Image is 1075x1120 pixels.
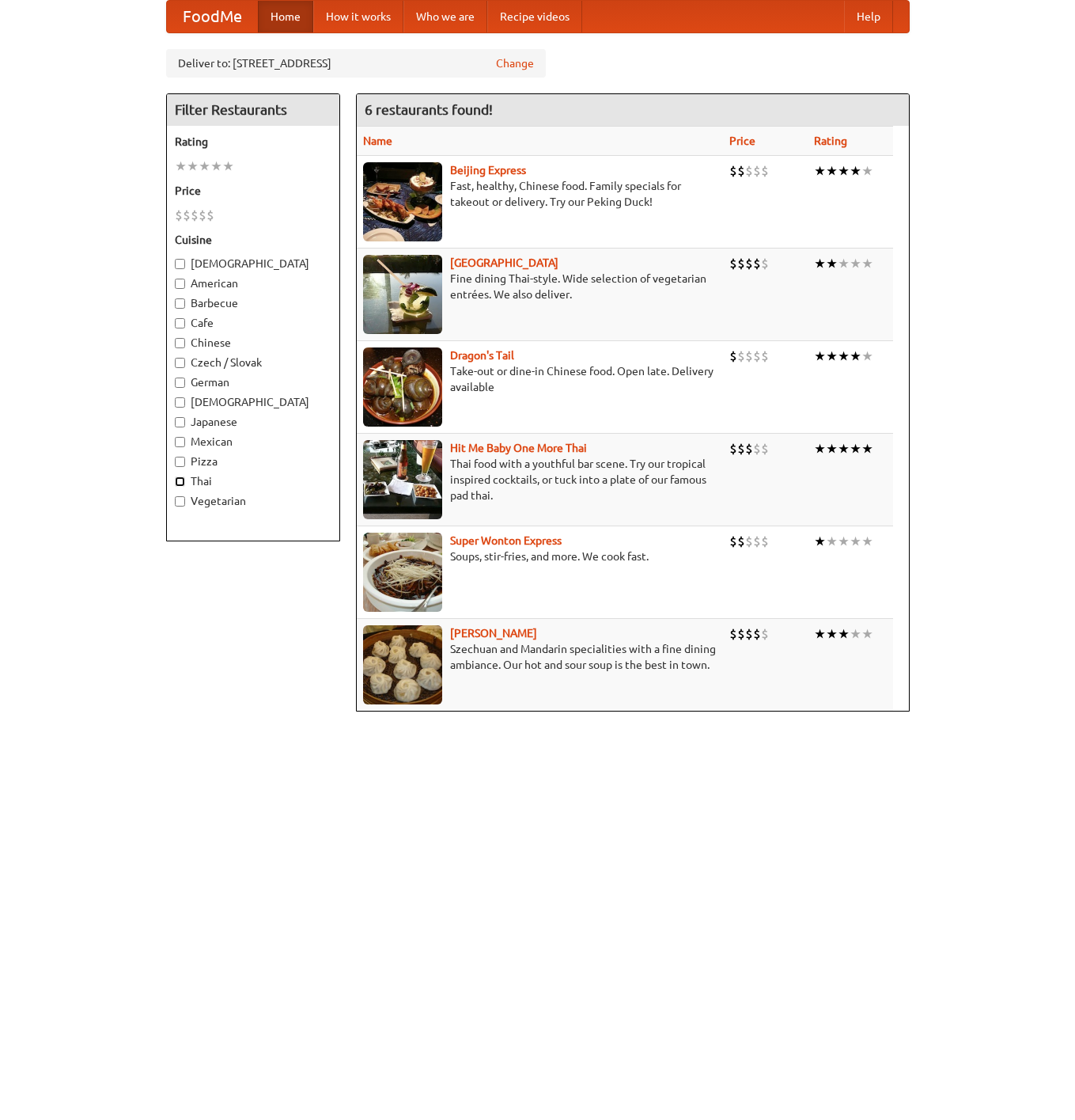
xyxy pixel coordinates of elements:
li: $ [745,162,753,180]
li: $ [729,347,737,365]
input: American [175,279,185,289]
li: $ [729,162,737,180]
li: $ [745,255,753,272]
li: ★ [838,347,850,365]
input: Vegetarian [175,496,185,507]
label: Barbecue [175,295,331,311]
h5: Cuisine [175,232,331,248]
input: German [175,378,185,388]
div: Deliver to: [STREET_ADDRESS] [166,49,546,78]
label: [DEMOGRAPHIC_DATA] [175,394,331,410]
p: Szechuan and Mandarin specialities with a fine dining ambiance. Our hot and sour soup is the best... [363,641,717,673]
li: $ [761,625,769,643]
a: Recipe videos [487,1,582,32]
a: Hit Me Baby One More Thai [450,442,587,454]
li: ★ [199,158,210,175]
li: ★ [826,255,838,272]
a: Super Wonton Express [450,534,562,547]
li: $ [729,533,737,550]
li: ★ [861,255,873,272]
a: Price [729,135,755,147]
input: Pizza [175,457,185,467]
li: $ [753,625,761,643]
a: Beijing Express [450,164,526,177]
label: [DEMOGRAPHIC_DATA] [175,256,331,271]
p: Take-out or dine-in Chinese food. Open late. Delivery available [363,363,717,395]
label: Thai [175,473,331,489]
li: $ [737,162,745,180]
input: [DEMOGRAPHIC_DATA] [175,259,185,269]
li: ★ [210,158,222,175]
li: ★ [850,440,861,457]
input: Mexican [175,437,185,447]
li: $ [745,625,753,643]
li: ★ [850,255,861,272]
img: beijing.jpg [363,162,442,241]
li: $ [206,207,214,224]
li: ★ [861,625,873,643]
li: ★ [814,625,826,643]
input: Czech / Slovak [175,358,185,368]
label: American [175,275,331,291]
li: ★ [814,255,826,272]
li: ★ [850,533,861,550]
a: Name [363,135,392,147]
li: $ [753,347,761,365]
label: Vegetarian [175,493,331,509]
li: ★ [814,440,826,457]
li: $ [737,533,745,550]
p: Thai food with a youthful bar scene. Try our tropical inspired cocktails, or tuck into a plate of... [363,456,717,503]
a: Home [258,1,313,32]
li: ★ [850,347,861,365]
a: Help [844,1,893,32]
input: Japanese [175,417,185,427]
img: dragon.jpg [363,347,442,427]
p: Soups, stir-fries, and more. We cook fast. [363,549,717,564]
a: [PERSON_NAME] [450,627,537,640]
li: $ [753,533,761,550]
li: $ [183,207,191,224]
label: Czech / Slovak [175,355,331,370]
li: ★ [838,625,850,643]
li: ★ [850,625,861,643]
li: ★ [838,533,850,550]
li: ★ [814,162,826,180]
li: ★ [826,533,838,550]
li: $ [761,347,769,365]
li: $ [737,625,745,643]
li: $ [729,625,737,643]
label: German [175,374,331,390]
li: ★ [814,347,826,365]
li: $ [199,207,206,224]
input: Thai [175,476,185,487]
li: ★ [814,533,826,550]
a: Who we are [403,1,487,32]
label: Cafe [175,315,331,331]
p: Fast, healthy, Chinese food. Family specials for takeout or delivery. Try our Peking Duck! [363,178,717,210]
li: ★ [826,440,838,457]
li: ★ [826,162,838,180]
li: ★ [838,440,850,457]
li: ★ [838,162,850,180]
input: Cafe [175,318,185,328]
li: $ [761,162,769,180]
label: Chinese [175,335,331,351]
input: [DEMOGRAPHIC_DATA] [175,397,185,408]
a: Dragon's Tail [450,349,514,362]
li: $ [737,255,745,272]
input: Barbecue [175,298,185,309]
li: ★ [187,158,199,175]
li: $ [761,533,769,550]
li: ★ [861,440,873,457]
p: Fine dining Thai-style. Wide selection of vegetarian entrées. We also deliver. [363,271,717,302]
label: Mexican [175,434,331,450]
img: babythai.jpg [363,440,442,519]
a: FoodMe [167,1,258,32]
li: $ [753,255,761,272]
a: [GEOGRAPHIC_DATA] [450,256,558,269]
a: Change [496,55,534,71]
li: $ [761,440,769,457]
